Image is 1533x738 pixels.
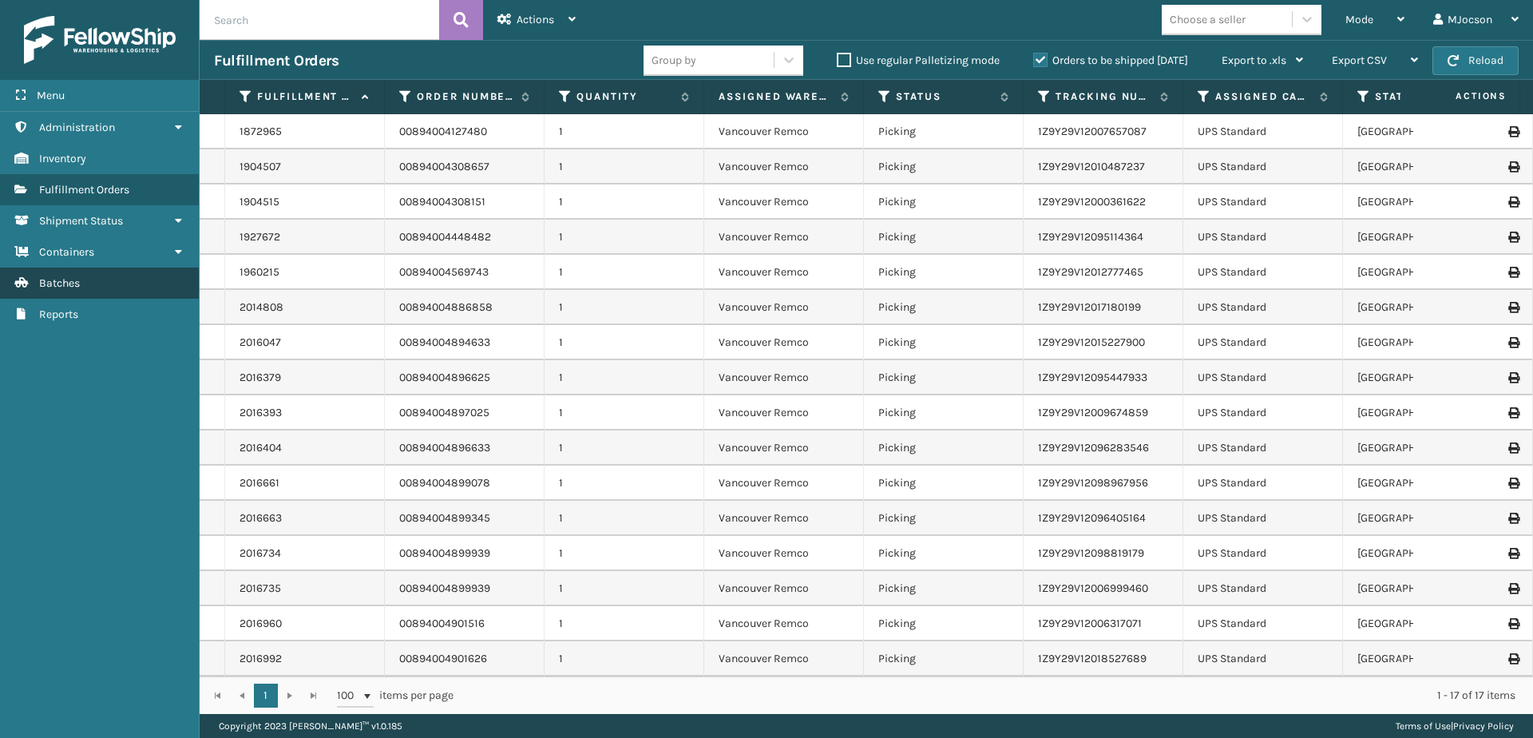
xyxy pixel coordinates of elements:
td: Vancouver Remco [704,466,864,501]
td: [GEOGRAPHIC_DATA] [1343,360,1503,395]
td: 1 [545,184,704,220]
td: Picking [864,606,1024,641]
td: 1 [545,606,704,641]
span: Reports [39,307,78,321]
a: 2016960 [240,616,282,632]
td: 00894004569743 [385,255,545,290]
a: 1Z9Y29V12096283546 [1038,441,1149,454]
td: [GEOGRAPHIC_DATA] [1343,536,1503,571]
a: 2016734 [240,546,281,561]
td: Vancouver Remco [704,395,864,430]
td: UPS Standard [1183,536,1343,571]
a: 2016735 [240,581,281,597]
a: 2016379 [240,370,281,386]
td: 1 [545,290,704,325]
td: [GEOGRAPHIC_DATA] [1343,606,1503,641]
td: 00894004308151 [385,184,545,220]
td: Vancouver Remco [704,325,864,360]
span: Shipment Status [39,214,123,228]
td: 1 [545,571,704,606]
td: [GEOGRAPHIC_DATA] [1343,641,1503,676]
td: Vancouver Remco [704,571,864,606]
td: Vancouver Remco [704,114,864,149]
td: Vancouver Remco [704,149,864,184]
label: Tracking Number [1056,89,1152,104]
td: Vancouver Remco [704,184,864,220]
td: UPS Standard [1183,184,1343,220]
td: 1 [545,149,704,184]
i: Print Label [1508,618,1518,629]
td: 1 [545,430,704,466]
a: 2016992 [240,651,282,667]
td: [GEOGRAPHIC_DATA] [1343,501,1503,536]
td: 00894004899939 [385,571,545,606]
td: UPS Standard [1183,255,1343,290]
td: [GEOGRAPHIC_DATA] [1343,466,1503,501]
td: Picking [864,641,1024,676]
td: Picking [864,255,1024,290]
td: 00894004897025 [385,395,545,430]
td: 00894004896633 [385,430,545,466]
td: UPS Standard [1183,149,1343,184]
a: 1872965 [240,124,282,140]
span: items per page [337,684,454,708]
span: Administration [39,121,115,134]
td: 00894004899078 [385,466,545,501]
span: 100 [337,688,361,704]
td: Picking [864,501,1024,536]
td: 00894004448482 [385,220,545,255]
td: UPS Standard [1183,395,1343,430]
td: Vancouver Remco [704,290,864,325]
td: Picking [864,114,1024,149]
td: Picking [864,290,1024,325]
a: 2016404 [240,440,282,456]
td: Vancouver Remco [704,430,864,466]
a: 1Z9Y29V12095114364 [1038,230,1143,244]
i: Print Label [1508,196,1518,208]
td: 00894004899345 [385,501,545,536]
a: 1Z9Y29V12017180199 [1038,300,1141,314]
i: Print Label [1508,232,1518,243]
a: 1Z9Y29V12006317071 [1038,617,1142,630]
td: 00894004901626 [385,641,545,676]
a: 1Z9Y29V12007657087 [1038,125,1147,138]
a: 1Z9Y29V12095447933 [1038,371,1147,384]
td: UPS Standard [1183,114,1343,149]
td: UPS Standard [1183,325,1343,360]
span: Actions [517,13,554,26]
td: UPS Standard [1183,430,1343,466]
a: 2014808 [240,300,283,315]
td: [GEOGRAPHIC_DATA] [1343,290,1503,325]
a: 1904515 [240,194,279,210]
td: UPS Standard [1183,466,1343,501]
td: [GEOGRAPHIC_DATA] [1343,255,1503,290]
td: 1 [545,220,704,255]
a: 2016663 [240,510,282,526]
td: Vancouver Remco [704,536,864,571]
a: Privacy Policy [1453,720,1514,732]
i: Print Label [1508,302,1518,313]
td: UPS Standard [1183,220,1343,255]
a: 1Z9Y29V12015227900 [1038,335,1145,349]
p: Copyright 2023 [PERSON_NAME]™ v 1.0.185 [219,714,402,738]
td: 1 [545,325,704,360]
td: Vancouver Remco [704,360,864,395]
a: 2016047 [240,335,281,351]
i: Print Label [1508,407,1518,419]
i: Print Label [1508,126,1518,137]
a: 1Z9Y29V12098819179 [1038,546,1144,560]
td: Picking [864,325,1024,360]
td: 1 [545,466,704,501]
td: 1 [545,395,704,430]
label: Quantity [576,89,673,104]
a: 1Z9Y29V12018527689 [1038,652,1147,665]
a: 1Z9Y29V12000361622 [1038,195,1146,208]
i: Print Label [1508,583,1518,594]
span: Inventory [39,152,86,165]
i: Print Label [1508,372,1518,383]
label: Assigned Carrier Service [1215,89,1312,104]
label: Assigned Warehouse [719,89,833,104]
td: UPS Standard [1183,290,1343,325]
i: Print Label [1508,161,1518,173]
td: [GEOGRAPHIC_DATA] [1343,220,1503,255]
